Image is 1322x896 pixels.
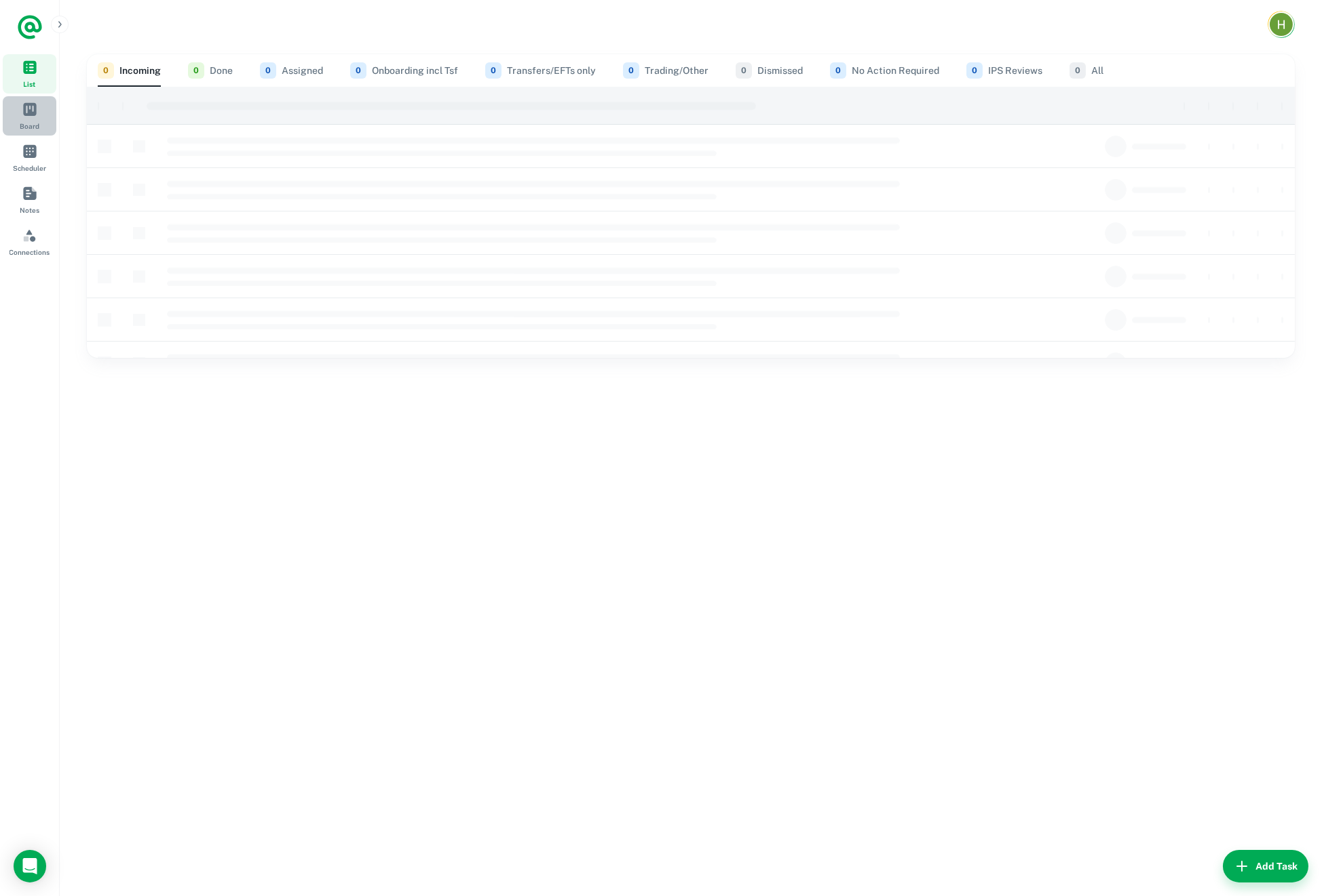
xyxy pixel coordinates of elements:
[3,222,56,262] a: Connections
[966,54,1042,87] button: IPS Reviews
[623,62,639,79] span: 0
[16,14,43,41] a: Logo
[485,62,502,79] span: 0
[3,180,56,220] a: Notes
[1223,850,1308,882] button: Add Task
[966,62,983,79] span: 0
[485,54,596,87] button: Transfers/EFTs only
[736,62,752,79] span: 0
[188,62,204,79] span: 0
[623,54,709,87] button: Trading/Other
[1070,62,1086,79] span: 0
[736,54,803,87] button: Dismissed
[20,121,39,131] span: Board
[830,54,939,87] button: No Action Required
[260,54,323,87] button: Assigned
[1268,11,1295,38] button: Account button
[1270,13,1293,36] img: Hoovest Account Services
[3,96,56,136] a: Board
[10,247,50,258] span: Connections
[98,54,161,87] button: Incoming
[188,54,233,87] button: Done
[14,850,46,882] div: Load Chat
[260,62,276,79] span: 0
[3,54,56,94] a: List
[350,62,366,79] span: 0
[350,54,458,87] button: Onboarding incl Tsf
[1070,54,1103,87] button: All
[24,79,36,89] span: List
[98,62,114,79] span: 0
[13,163,46,174] span: Scheduler
[3,138,56,178] a: Scheduler
[20,205,39,216] span: Notes
[830,62,846,79] span: 0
